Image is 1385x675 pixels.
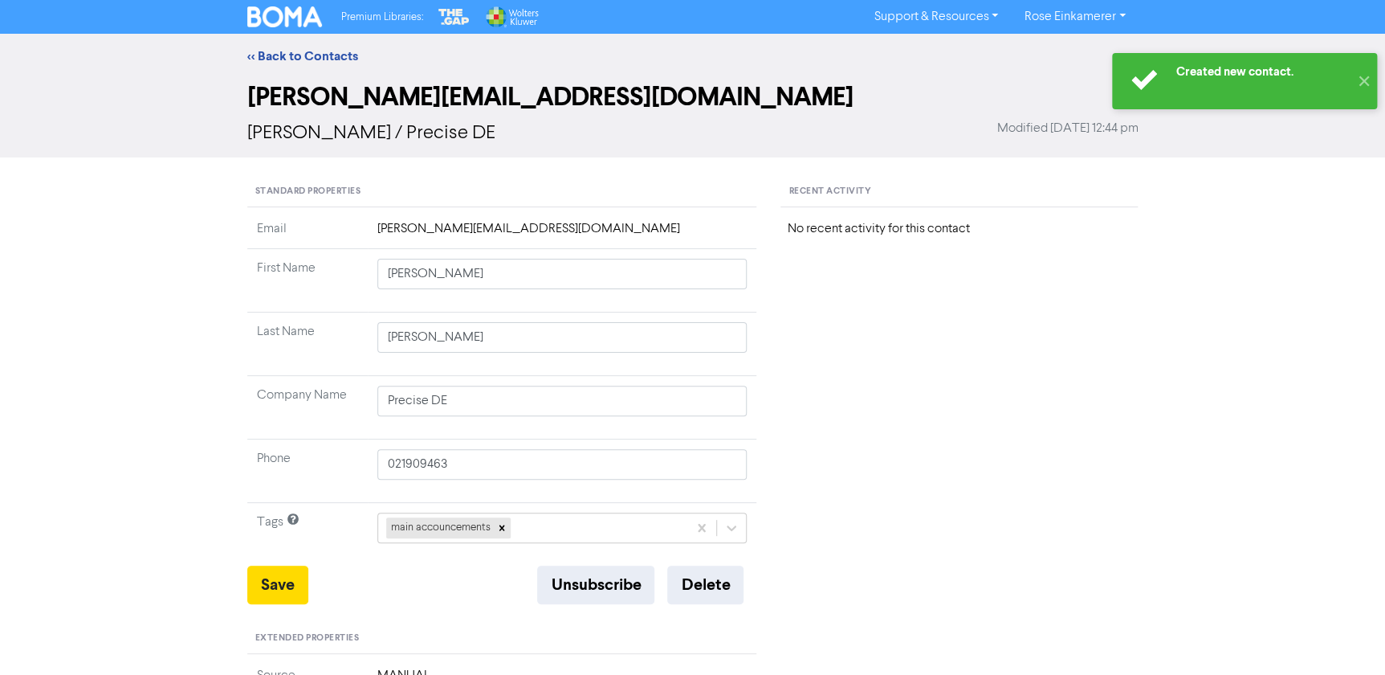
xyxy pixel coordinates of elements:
td: Tags [247,503,368,567]
button: Save [247,566,308,604]
div: Recent Activity [780,177,1138,207]
td: [PERSON_NAME][EMAIL_ADDRESS][DOMAIN_NAME] [368,219,757,249]
img: The Gap [436,6,471,27]
td: Last Name [247,313,368,376]
td: Phone [247,440,368,503]
span: Premium Libraries: [341,12,423,22]
a: << Back to Contacts [247,48,358,64]
td: First Name [247,249,368,313]
div: Extended Properties [247,624,757,654]
td: Email [247,219,368,249]
button: Delete [667,566,743,604]
button: Unsubscribe [537,566,654,604]
h2: [PERSON_NAME][EMAIL_ADDRESS][DOMAIN_NAME] [247,82,1139,112]
a: Support & Resources [861,4,1011,30]
iframe: Chat Widget [1305,598,1385,675]
td: Company Name [247,376,368,440]
img: Wolters Kluwer [484,6,539,27]
img: BOMA Logo [247,6,323,27]
span: [PERSON_NAME] / Precise DE [247,124,495,143]
div: Standard Properties [247,177,757,207]
div: main accouncements [386,517,493,538]
div: No recent activity for this contact [787,219,1131,239]
div: Created new contact. [1176,63,1349,80]
a: Rose Einkamerer [1011,4,1138,30]
span: Modified [DATE] 12:44 pm [997,119,1139,138]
